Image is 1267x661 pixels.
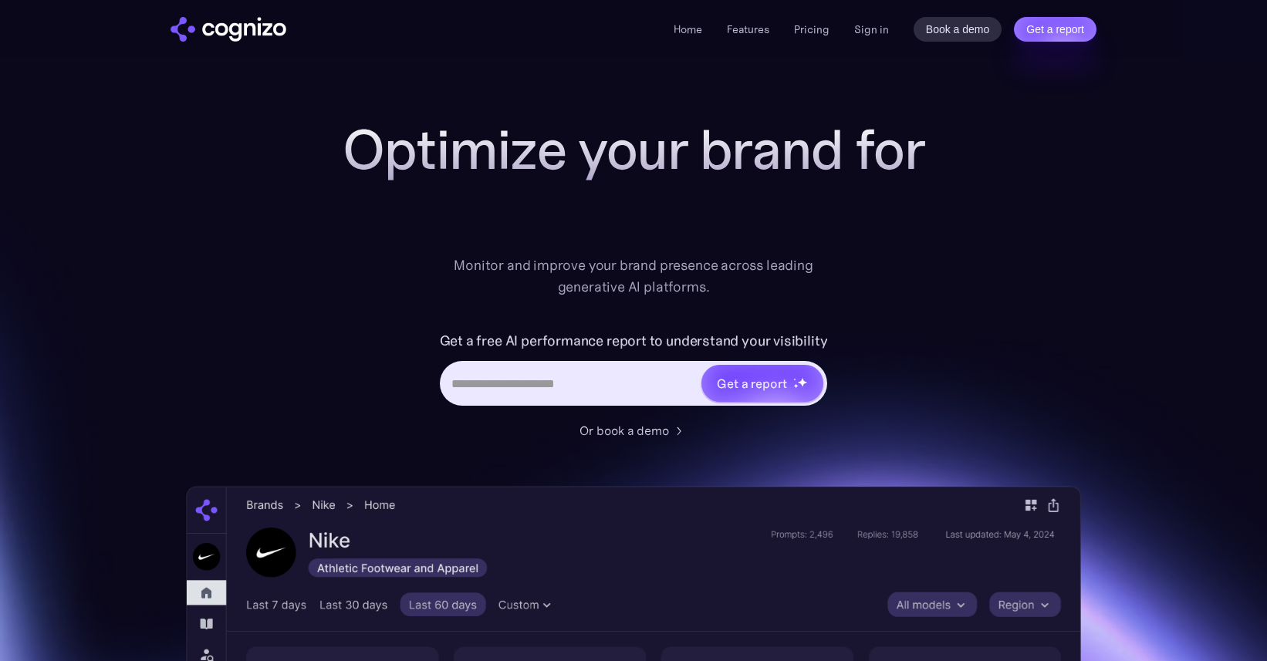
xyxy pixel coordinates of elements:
a: Home [674,22,702,36]
label: Get a free AI performance report to understand your visibility [440,329,828,353]
img: star [797,377,807,387]
div: Get a report [717,374,786,393]
form: Hero URL Input Form [440,329,828,413]
a: Book a demo [914,17,1002,42]
div: Monitor and improve your brand presence across leading generative AI platforms. [444,255,823,298]
a: Pricing [794,22,829,36]
img: cognizo logo [171,17,286,42]
a: Features [727,22,769,36]
img: star [793,378,796,380]
img: star [793,383,799,389]
a: Get a report [1014,17,1096,42]
a: Get a reportstarstarstar [700,363,825,403]
div: Or book a demo [579,421,669,440]
a: Or book a demo [579,421,688,440]
a: home [171,17,286,42]
h1: Optimize your brand for [325,119,942,180]
a: Sign in [854,20,889,39]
